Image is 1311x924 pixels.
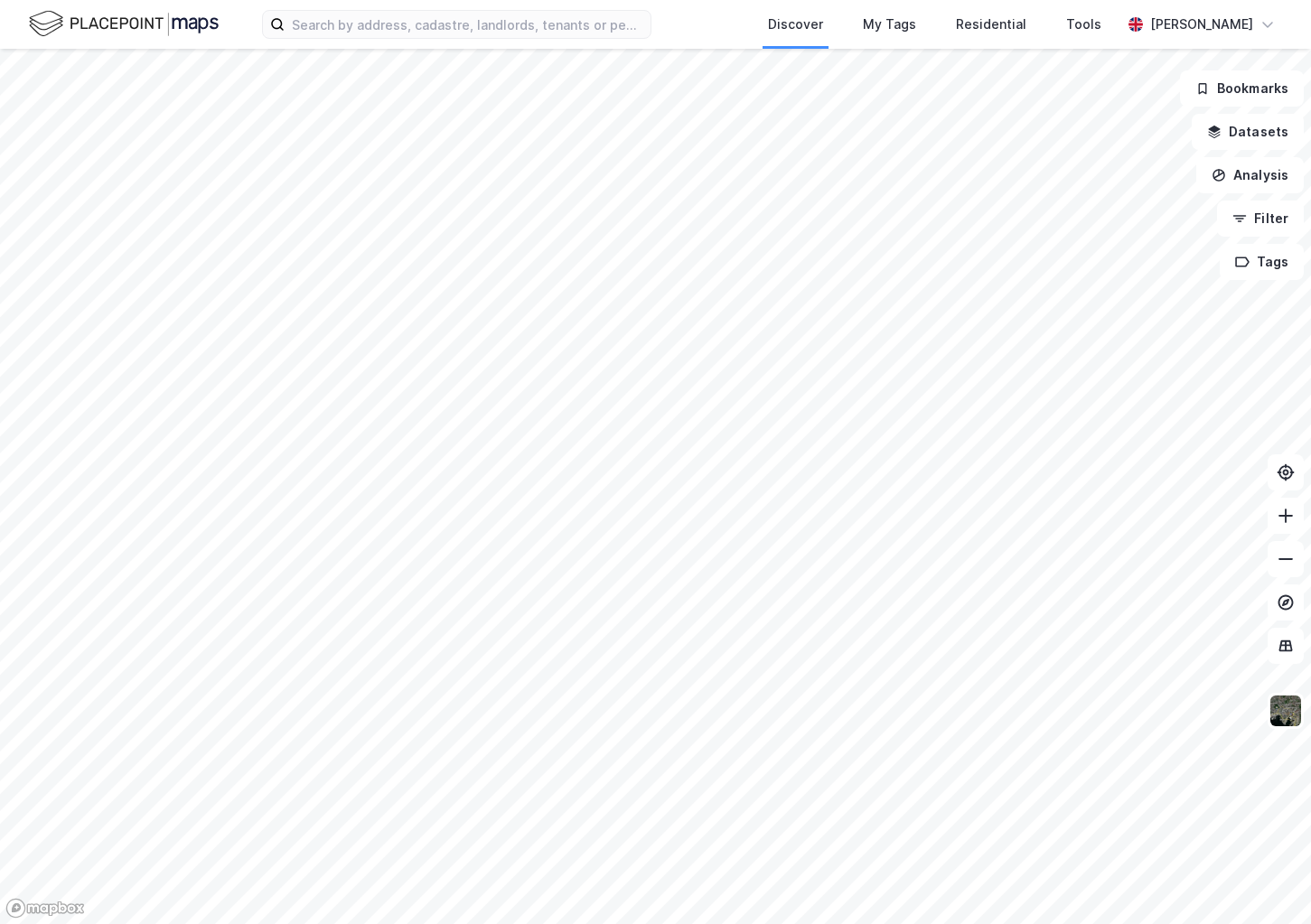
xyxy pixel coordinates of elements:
[956,14,1026,35] div: Residential
[1221,837,1311,924] iframe: Chat Widget
[1150,14,1253,35] div: [PERSON_NAME]
[1066,14,1101,35] div: Tools
[285,11,651,38] input: Search by address, cadastre, landlords, tenants or people
[29,8,219,40] img: logo.f888ab2527a4732fd821a326f86c7f29.svg
[768,14,823,35] div: Discover
[863,14,916,35] div: My Tags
